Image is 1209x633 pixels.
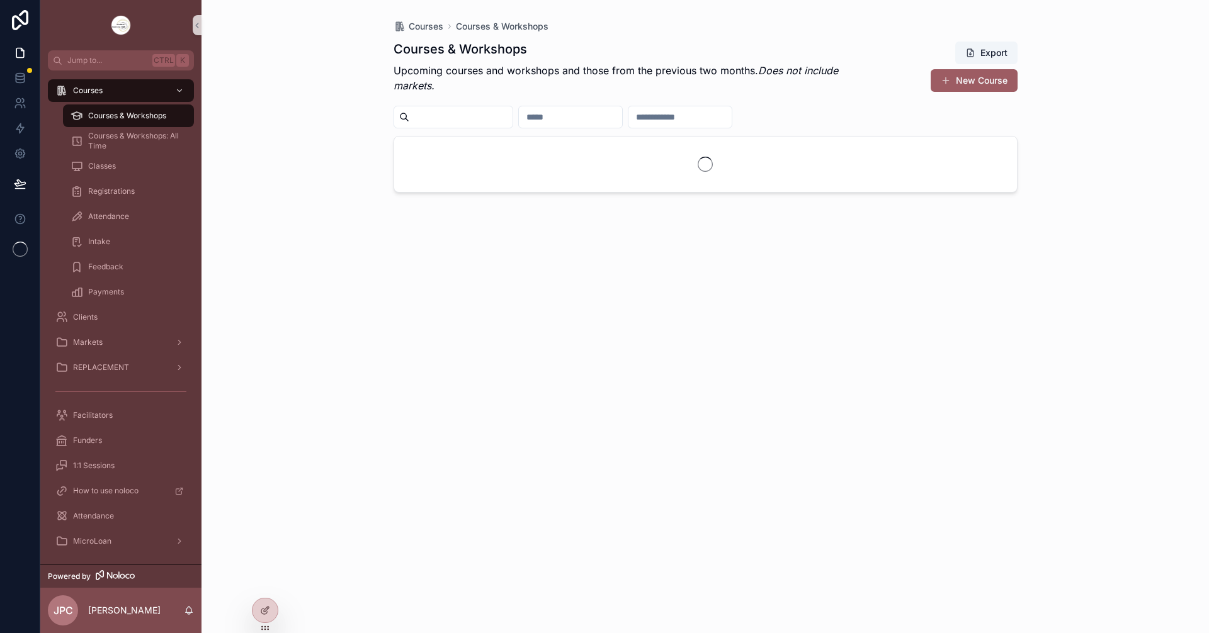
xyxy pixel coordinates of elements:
[394,40,860,58] h1: Courses & Workshops
[63,155,194,177] a: Classes
[48,479,194,502] a: How to use noloco
[456,20,548,33] a: Courses & Workshops
[63,104,194,127] a: Courses & Workshops
[63,230,194,253] a: Intake
[63,255,194,278] a: Feedback
[409,20,443,33] span: Courses
[88,161,116,171] span: Classes
[88,186,135,196] span: Registrations
[88,211,129,221] span: Attendance
[73,312,98,322] span: Clients
[73,511,114,521] span: Attendance
[394,20,443,33] a: Courses
[73,435,102,445] span: Funders
[73,461,115,471] span: 1:1 Sessions
[88,111,166,121] span: Courses & Workshops
[88,287,124,297] span: Payments
[73,486,139,496] span: How to use noloco
[48,571,91,581] span: Powered by
[63,281,194,303] a: Payments
[67,55,147,65] span: Jump to...
[73,86,103,96] span: Courses
[111,15,131,35] img: App logo
[931,69,1018,92] button: New Course
[48,331,194,354] a: Markets
[48,404,194,427] a: Facilitators
[88,237,110,247] span: Intake
[88,131,181,151] span: Courses & Workshops: All Time
[48,50,194,70] button: Jump to...CtrlK
[88,262,123,272] span: Feedback
[48,429,194,452] a: Funders
[394,64,838,92] em: Does not include markets.
[48,454,194,477] a: 1:1 Sessions
[54,603,73,618] span: JPC
[48,356,194,379] a: REPLACEMENT
[73,410,113,420] span: Facilitators
[48,306,194,328] a: Clients
[73,362,129,373] span: REPLACEMENT
[48,79,194,102] a: Courses
[73,536,111,546] span: MicroLoan
[48,505,194,527] a: Attendance
[63,130,194,152] a: Courses & Workshops: All Time
[88,604,161,617] p: [PERSON_NAME]
[394,63,860,93] p: Upcoming courses and workshops and those from the previous two months.
[955,42,1018,64] button: Export
[152,54,175,67] span: Ctrl
[63,205,194,228] a: Attendance
[178,55,188,65] span: K
[40,564,201,588] a: Powered by
[48,530,194,552] a: MicroLoan
[63,180,194,203] a: Registrations
[73,337,103,347] span: Markets
[40,70,201,564] div: scrollable content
